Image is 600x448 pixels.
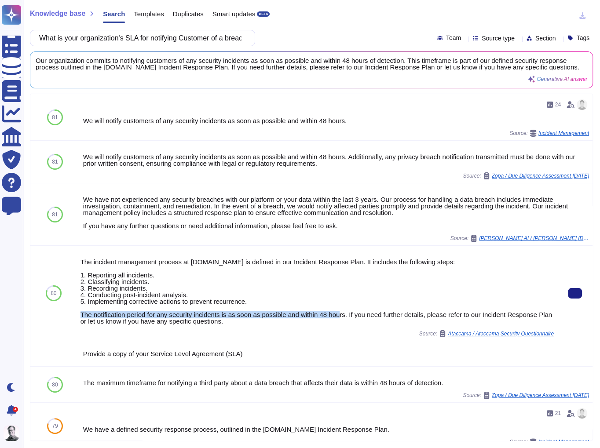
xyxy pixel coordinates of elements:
span: Source: [463,172,589,179]
div: The maximum timeframe for notifying a third party about a data breach that affects their data is ... [83,379,589,386]
button: user [2,423,26,443]
span: Team [446,35,461,41]
span: Incident Management [538,131,589,136]
span: 81 [52,115,58,120]
span: Knowledge base [30,10,85,17]
img: user [577,99,587,110]
span: Zopa / Due Diligence Assessment [DATE] [492,173,589,178]
span: Duplicates [173,11,204,17]
div: We will notify customers of any security incidents as soon as possible and within 48 hours. [83,117,589,124]
span: [PERSON_NAME] AI / [PERSON_NAME] [DOMAIN_NAME] Critical Vendor Form [479,236,589,241]
span: Generative AI answer [537,76,587,82]
span: Source: [450,235,589,242]
div: 4 [13,407,18,412]
span: Tags [576,35,589,41]
div: BETA [257,11,270,17]
span: Smart updates [212,11,256,17]
img: user [577,408,587,419]
span: 21 [555,411,561,416]
span: 80 [51,291,56,296]
span: Search [103,11,125,17]
span: Source type [482,35,515,41]
span: Source: [463,392,589,399]
span: Source: [419,330,554,337]
span: Section [535,35,556,41]
img: user [4,425,19,441]
input: Search a question or template... [35,30,246,46]
span: Our organization commits to notifying customers of any security incidents as soon as possible and... [36,57,587,70]
span: 24 [555,102,561,107]
span: Incident Management [538,439,589,444]
span: Zopa / Due Diligence Assessment [DATE] [492,393,589,398]
div: Provide a copy of your Service Level Agreement (SLA) [83,350,589,357]
span: Source: [509,130,589,137]
span: 81 [52,159,58,164]
span: 79 [52,423,58,429]
span: 81 [52,212,58,217]
div: We will notify customers of any security incidents as soon as possible and within 48 hours. Addit... [83,153,589,167]
div: We have not experienced any security breaches with our platform or your data within the last 3 ye... [83,196,589,229]
div: The incident management process at [DOMAIN_NAME] is defined in our Incident Response Plan. It inc... [80,259,554,324]
span: Ataccama / Ataccama Security Questionnaire [448,331,554,336]
span: 80 [52,382,58,387]
div: We have a defined security response process, outlined in the [DOMAIN_NAME] Incident Response Plan. [83,426,589,433]
span: Templates [134,11,164,17]
span: Source: [509,438,589,445]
